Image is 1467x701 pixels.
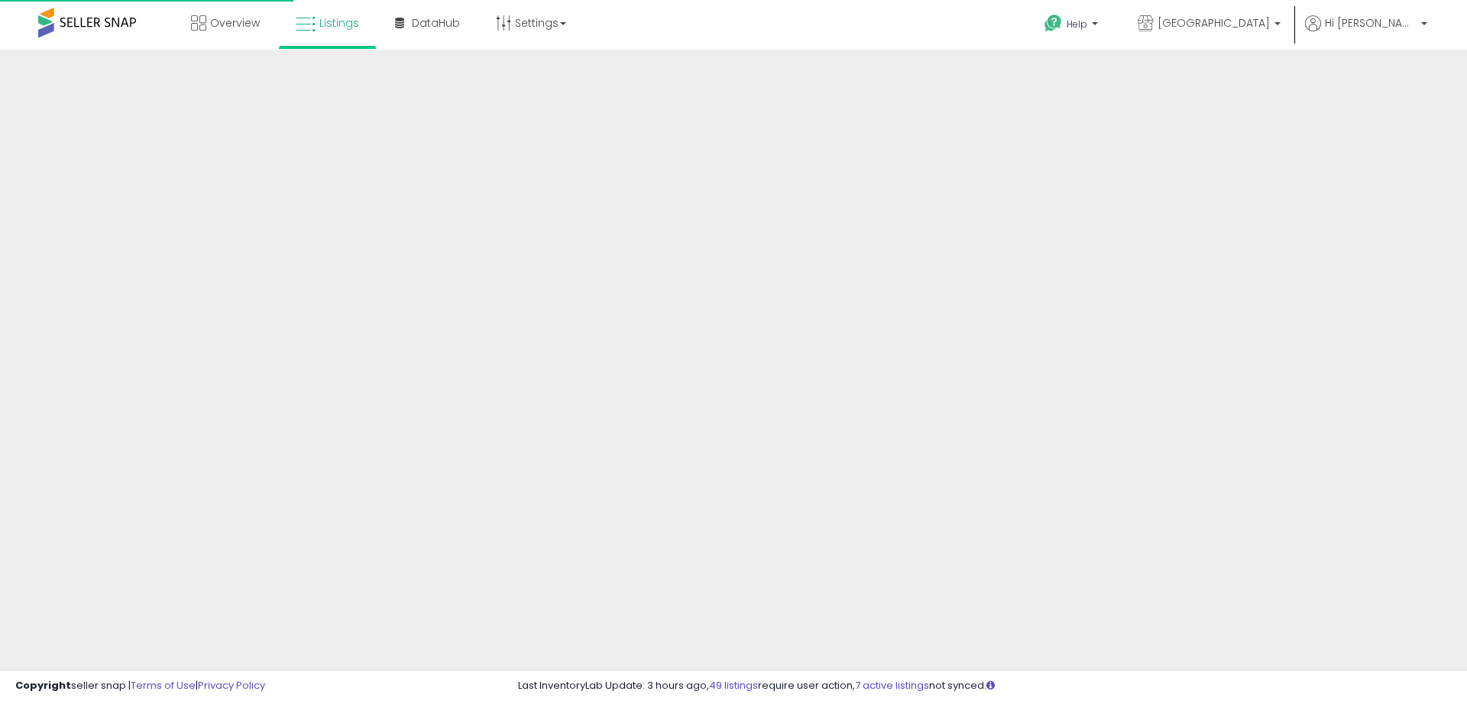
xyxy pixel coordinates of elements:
a: 49 listings [709,678,758,693]
div: Last InventoryLab Update: 3 hours ago, require user action, not synced. [518,679,1452,693]
a: Hi [PERSON_NAME] [1305,15,1427,50]
span: Listings [319,15,359,31]
div: seller snap | | [15,679,265,693]
i: Get Help [1044,14,1063,33]
span: [GEOGRAPHIC_DATA] [1158,15,1270,31]
strong: Copyright [15,678,71,693]
a: Help [1032,2,1113,50]
span: Overview [210,15,260,31]
i: Click here to read more about un-synced listings. [986,680,995,690]
a: 7 active listings [855,678,929,693]
a: Privacy Policy [198,678,265,693]
span: Help [1067,18,1087,31]
a: Terms of Use [131,678,196,693]
span: Hi [PERSON_NAME] [1325,15,1417,31]
span: DataHub [412,15,460,31]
